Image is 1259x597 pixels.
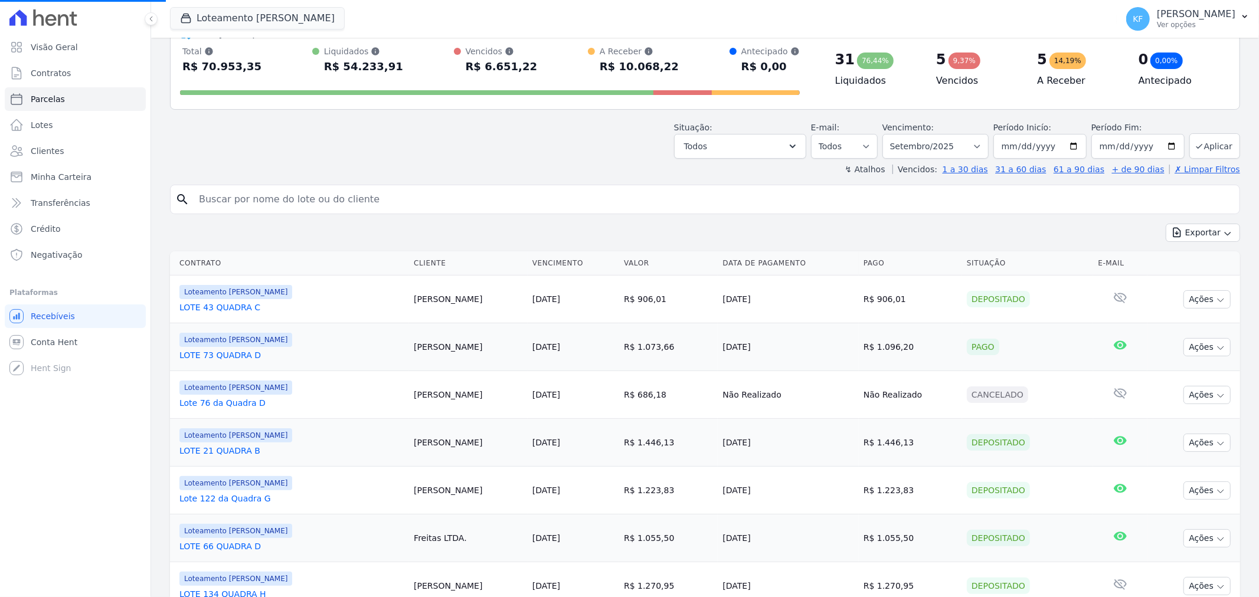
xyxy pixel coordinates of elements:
[1183,290,1231,309] button: Ações
[967,386,1028,403] div: Cancelado
[943,165,988,174] a: 1 a 30 dias
[741,57,800,76] div: R$ 0,00
[995,165,1046,174] a: 31 a 60 dias
[179,333,292,347] span: Loteamento [PERSON_NAME]
[967,578,1030,594] div: Depositado
[1133,15,1143,23] span: KF
[1183,529,1231,547] button: Ações
[532,342,560,352] a: [DATE]
[1139,74,1221,88] h4: Antecipado
[936,74,1018,88] h4: Vencidos
[31,223,61,235] span: Crédito
[5,191,146,215] a: Transferências
[619,419,718,467] td: R$ 1.446,13
[845,165,885,174] label: ↯ Atalhos
[409,323,528,371] td: [PERSON_NAME]
[5,113,146,137] a: Lotes
[859,323,962,371] td: R$ 1.096,20
[532,390,560,399] a: [DATE]
[857,53,894,69] div: 76,44%
[619,514,718,562] td: R$ 1.055,50
[1139,50,1149,69] div: 0
[1157,8,1235,20] p: [PERSON_NAME]
[179,493,404,504] a: Lote 122 da Quadra G
[718,275,858,323] td: [DATE]
[5,243,146,267] a: Negativação
[179,524,292,538] span: Loteamento [PERSON_NAME]
[1183,338,1231,356] button: Ações
[619,251,718,275] th: Valor
[409,419,528,467] td: [PERSON_NAME]
[31,249,83,261] span: Negativação
[31,67,71,79] span: Contratos
[5,87,146,111] a: Parcelas
[1189,133,1240,159] button: Aplicar
[718,419,858,467] td: [DATE]
[1169,165,1240,174] a: ✗ Limpar Filtros
[600,45,679,57] div: A Receber
[31,93,65,105] span: Parcelas
[859,251,962,275] th: Pago
[175,192,189,206] i: search
[1183,386,1231,404] button: Ações
[674,123,712,132] label: Situação:
[962,251,1093,275] th: Situação
[324,57,403,76] div: R$ 54.233,91
[967,434,1030,451] div: Depositado
[532,533,560,543] a: [DATE]
[532,486,560,495] a: [DATE]
[9,286,141,300] div: Plataformas
[1049,53,1086,69] div: 14,19%
[674,134,806,159] button: Todos
[1037,74,1119,88] h4: A Receber
[718,467,858,514] td: [DATE]
[5,330,146,354] a: Conta Hent
[31,41,78,53] span: Visão Geral
[718,323,858,371] td: [DATE]
[192,188,1235,211] input: Buscar por nome do lote ou do cliente
[892,165,937,174] label: Vencidos:
[179,380,292,395] span: Loteamento [PERSON_NAME]
[835,50,855,69] div: 31
[1183,577,1231,595] button: Ações
[1093,251,1147,275] th: E-mail
[179,428,292,442] span: Loteamento [PERSON_NAME]
[466,57,537,76] div: R$ 6.651,22
[179,397,404,409] a: Lote 76 da Quadra D
[31,145,64,157] span: Clientes
[528,251,619,275] th: Vencimento
[532,294,560,304] a: [DATE]
[409,467,528,514] td: [PERSON_NAME]
[532,581,560,591] a: [DATE]
[1054,165,1104,174] a: 61 a 90 dias
[170,251,409,275] th: Contrato
[619,467,718,514] td: R$ 1.223,83
[324,45,403,57] div: Liquidados
[967,482,1030,498] div: Depositado
[1166,224,1240,242] button: Exportar
[409,251,528,275] th: Cliente
[532,438,560,447] a: [DATE]
[5,165,146,189] a: Minha Carteira
[718,251,858,275] th: Data de Pagamento
[409,275,528,323] td: [PERSON_NAME]
[5,35,146,59] a: Visão Geral
[741,45,800,57] div: Antecipado
[170,7,345,29] button: Loteamento [PERSON_NAME]
[619,371,718,419] td: R$ 686,18
[718,371,858,419] td: Não Realizado
[1183,434,1231,452] button: Ações
[1117,2,1259,35] button: KF [PERSON_NAME] Ver opções
[993,123,1051,132] label: Período Inicío:
[179,540,404,552] a: LOTE 66 QUADRA D
[179,349,404,361] a: LOTE 73 QUADRA D
[882,123,934,132] label: Vencimento:
[1091,122,1185,134] label: Período Fim:
[31,171,91,183] span: Minha Carteira
[967,339,999,355] div: Pago
[179,285,292,299] span: Loteamento [PERSON_NAME]
[619,275,718,323] td: R$ 906,01
[466,45,537,57] div: Vencidos
[859,419,962,467] td: R$ 1.446,13
[1112,165,1165,174] a: + de 90 dias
